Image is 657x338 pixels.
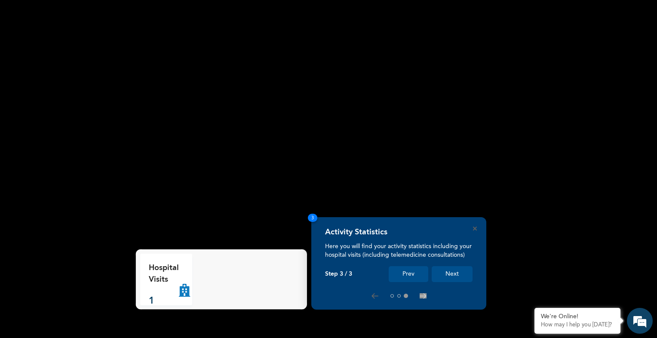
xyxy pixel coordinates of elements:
[325,270,352,278] p: Step 3 / 3
[325,242,473,259] p: Here you will find your activity statistics including your hospital visits (including telemedicin...
[149,294,179,308] p: 1
[541,313,614,320] div: We're Online!
[541,322,614,329] p: How may I help you today?
[149,262,179,286] p: Hospital Visits
[473,227,477,230] button: Close
[308,214,317,222] span: 3
[389,266,428,282] button: Prev
[432,266,473,282] button: Next
[325,227,387,237] h4: Activity Statistics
